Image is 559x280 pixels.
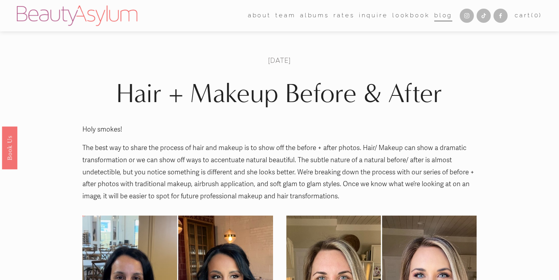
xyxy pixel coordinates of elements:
a: Facebook [493,9,508,23]
a: 0 items in cart [515,10,542,21]
h1: Hair + Makeup Before & After [82,78,477,110]
a: TikTok [477,9,491,23]
span: about [248,10,271,21]
p: Holy smokes! [82,124,477,136]
a: Book Us [2,126,17,169]
a: Instagram [460,9,474,23]
a: Inquire [359,10,388,22]
p: The best way to share the process of hair and makeup is to show off the before + after photos. Ha... [82,142,477,202]
span: [DATE] [268,56,291,65]
a: Blog [434,10,452,22]
a: folder dropdown [248,10,271,22]
span: ( ) [531,12,542,19]
a: folder dropdown [275,10,295,22]
span: team [275,10,295,21]
a: Rates [333,10,354,22]
span: 0 [534,12,539,19]
a: albums [300,10,329,22]
a: Lookbook [392,10,430,22]
img: Beauty Asylum | Bridal Hair &amp; Makeup Charlotte &amp; Atlanta [17,5,137,26]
